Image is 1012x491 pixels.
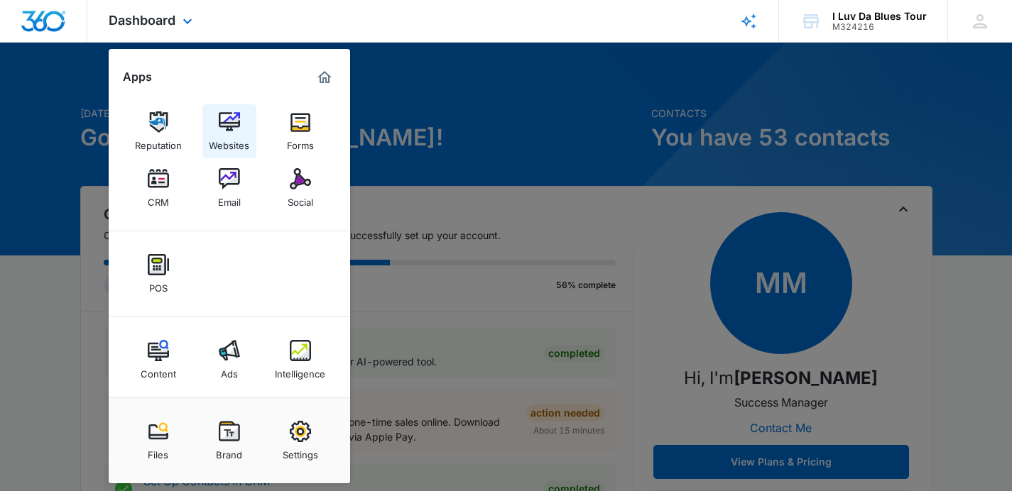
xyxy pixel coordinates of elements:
a: Social [273,161,327,215]
div: Intelligence [275,361,325,380]
a: Brand [202,414,256,468]
div: Content [141,361,176,380]
div: Ads [221,361,238,380]
a: Intelligence [273,333,327,387]
a: Files [131,414,185,468]
div: account id [832,22,927,32]
div: Files [148,442,168,460]
a: POS [131,247,185,301]
a: Reputation [131,104,185,158]
div: CRM [148,189,169,208]
div: POS [149,275,168,294]
span: Dashboard [109,13,175,28]
div: Reputation [135,133,182,151]
a: Content [131,333,185,387]
div: Websites [209,133,249,151]
div: Email [218,189,241,208]
div: account name [832,11,927,22]
a: Ads [202,333,256,387]
a: Forms [273,104,327,158]
a: Settings [273,414,327,468]
div: Social [288,189,313,208]
a: Email [202,161,256,215]
a: Marketing 360® Dashboard [313,66,336,89]
a: CRM [131,161,185,215]
div: Settings [283,442,318,460]
h2: Apps [123,70,152,84]
a: Websites [202,104,256,158]
div: Forms [287,133,314,151]
div: Brand [216,442,242,460]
